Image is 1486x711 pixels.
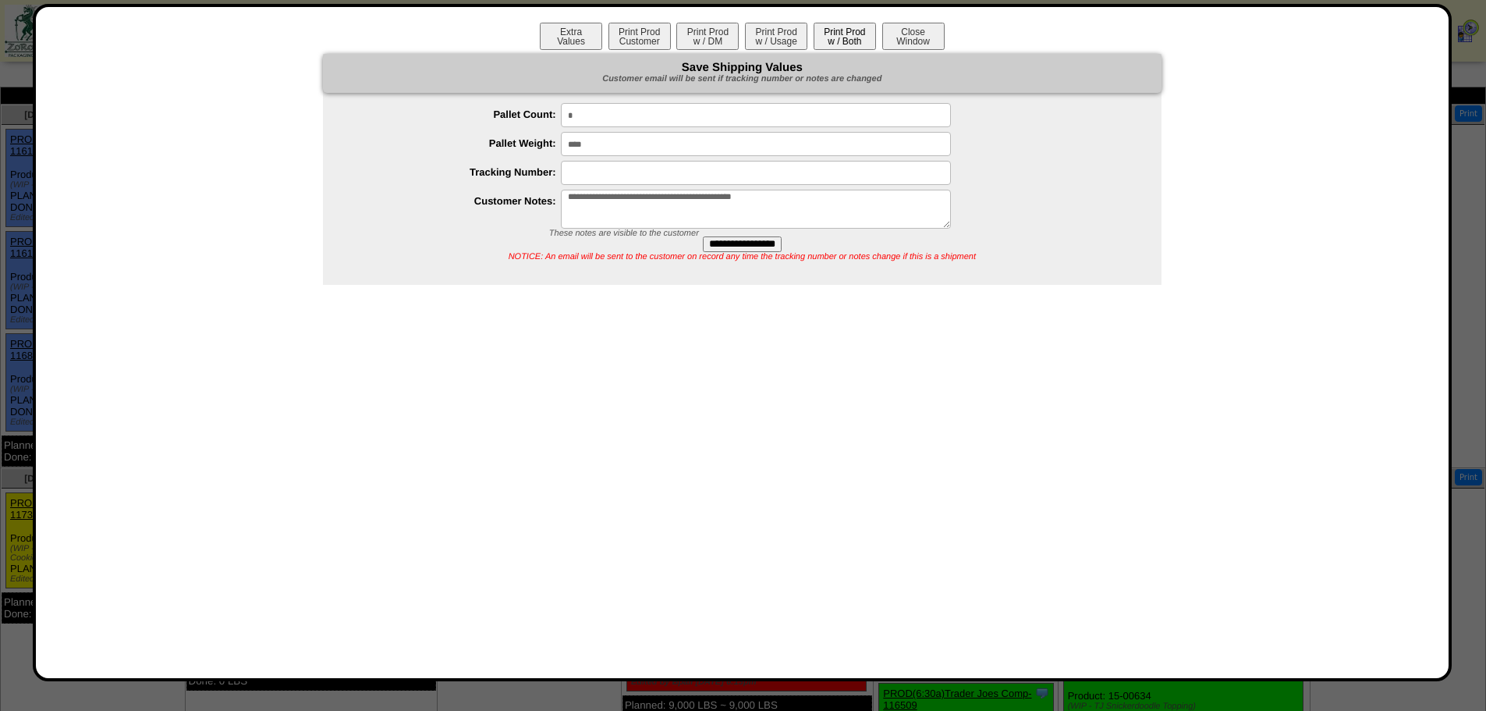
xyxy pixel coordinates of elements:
button: Print Prodw / Both [814,23,876,50]
button: Print Prodw / Usage [745,23,807,50]
button: Print Prodw / DM [676,23,739,50]
span: NOTICE: An email will be sent to the customer on record any time the tracking number or notes cha... [509,252,976,261]
label: Pallet Weight: [354,137,561,149]
button: ExtraValues [540,23,602,50]
a: CloseWindow [881,35,946,47]
label: Tracking Number: [354,166,561,178]
span: These notes are visible to the customer [549,229,699,238]
label: Pallet Count: [354,108,561,120]
label: Customer Notes: [354,195,561,207]
button: CloseWindow [882,23,945,50]
div: Save Shipping Values [323,54,1161,93]
button: Print ProdCustomer [608,23,671,50]
div: Customer email will be sent if tracking number or notes are changed [323,73,1161,85]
